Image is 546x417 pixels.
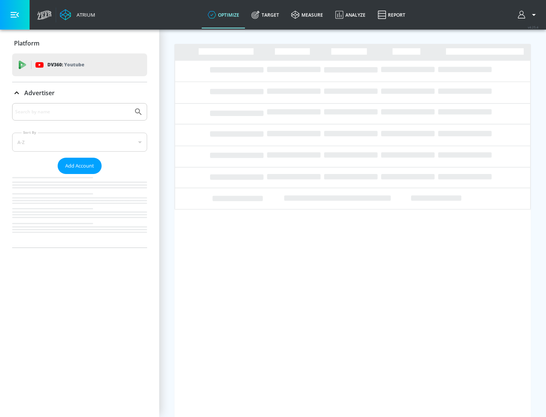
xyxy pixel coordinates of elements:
div: Advertiser [12,103,147,248]
a: optimize [202,1,245,28]
p: DV360: [47,61,84,69]
p: Youtube [64,61,84,69]
a: Report [372,1,411,28]
button: Add Account [58,158,102,174]
div: Atrium [74,11,95,18]
span: Add Account [65,161,94,170]
div: DV360: Youtube [12,53,147,76]
div: A-Z [12,133,147,152]
p: Platform [14,39,39,47]
p: Advertiser [24,89,55,97]
nav: list of Advertiser [12,174,147,248]
a: Analyze [329,1,372,28]
a: measure [285,1,329,28]
input: Search by name [15,107,130,117]
div: Platform [12,33,147,54]
a: Target [245,1,285,28]
label: Sort By [22,130,38,135]
a: Atrium [60,9,95,20]
span: v 4.25.4 [528,25,538,29]
div: Advertiser [12,82,147,103]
